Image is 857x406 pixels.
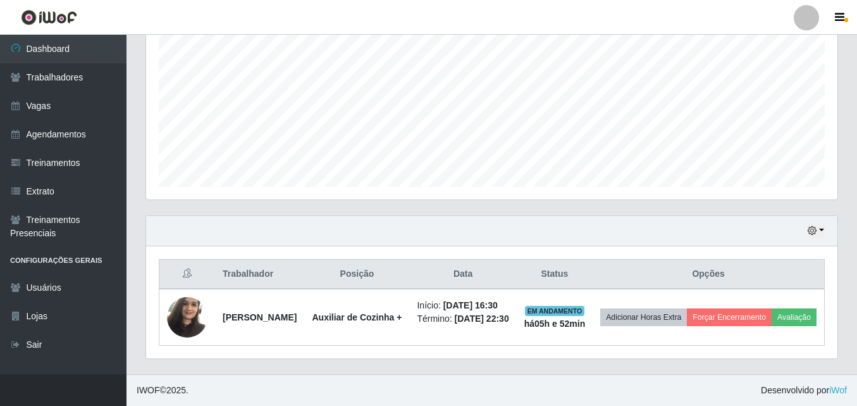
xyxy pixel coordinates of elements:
span: Desenvolvido por [761,384,847,397]
button: Avaliação [772,308,817,326]
img: 1748573558798.jpeg [167,290,207,344]
a: iWof [829,385,847,395]
th: Trabalhador [215,260,304,289]
button: Adicionar Horas Extra [600,308,687,326]
span: © 2025 . [137,384,188,397]
span: IWOF [137,385,160,395]
th: Opções [593,260,824,289]
strong: Auxiliar de Cozinha + [312,312,402,322]
span: EM ANDAMENTO [525,306,585,316]
time: [DATE] 16:30 [443,300,498,310]
strong: há 05 h e 52 min [524,319,586,329]
img: CoreUI Logo [21,10,77,25]
th: Status [517,260,593,289]
strong: [PERSON_NAME] [223,312,297,322]
button: Forçar Encerramento [687,308,772,326]
li: Término: [417,312,509,326]
th: Data [409,260,516,289]
li: Início: [417,299,509,312]
time: [DATE] 22:30 [455,314,509,324]
th: Posição [304,260,409,289]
